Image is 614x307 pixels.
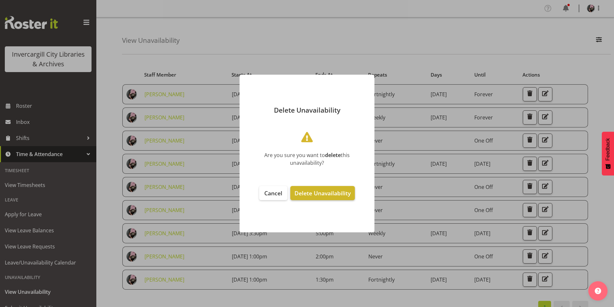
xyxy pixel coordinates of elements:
p: Delete Unavailability [246,107,368,114]
img: help-xxl-2.png [595,288,601,294]
button: Delete Unavailability [290,186,355,200]
span: Delete Unavailability [294,189,351,197]
div: Are you sure you want to this unavailability? [249,151,365,167]
b: delete [325,152,341,159]
button: Feedback - Show survey [602,132,614,175]
span: Cancel [264,189,282,197]
button: Cancel [259,186,287,200]
span: Feedback [605,138,611,161]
